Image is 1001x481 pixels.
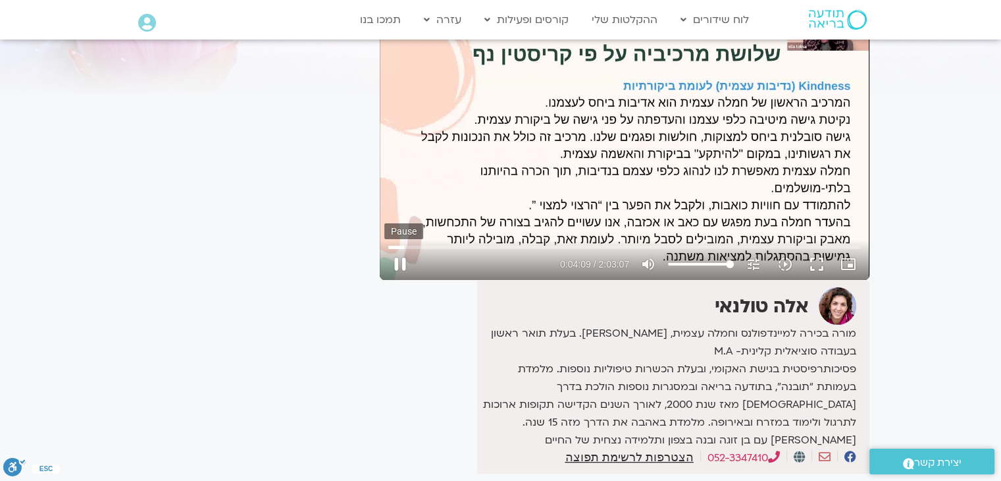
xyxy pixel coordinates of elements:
[478,7,575,32] a: קורסים ופעילות
[565,451,693,463] a: הצטרפות לרשימת תפוצה
[914,454,962,472] span: יצירת קשר
[585,7,664,32] a: ההקלטות שלי
[480,325,856,449] p: מורה בכירה למיינדפולנס וחמלה עצמית, [PERSON_NAME]. בעלת תואר ראשון בעבודה סוציאלית קלינית- M.A פס...
[869,449,994,474] a: יצירת קשר
[715,294,809,319] strong: אלה טולנאי
[674,7,756,32] a: לוח שידורים
[809,10,867,30] img: תודעה בריאה
[353,7,407,32] a: תמכו בנו
[417,7,468,32] a: עזרה
[819,287,856,325] img: אלה טולנאי
[707,451,780,465] a: 052-3347410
